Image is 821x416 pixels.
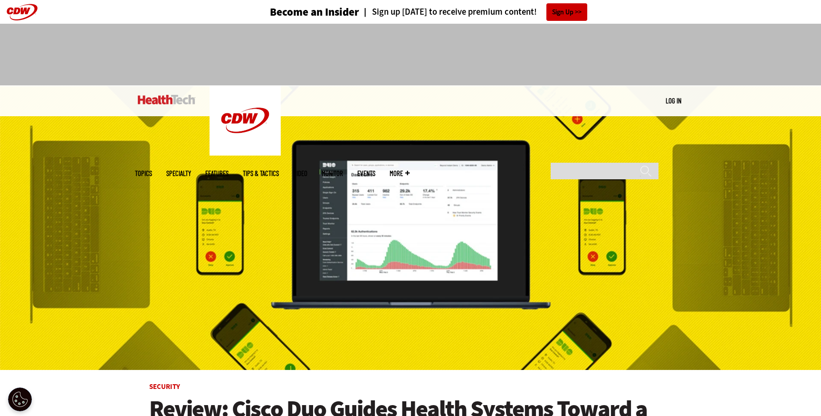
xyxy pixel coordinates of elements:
[666,96,681,106] div: User menu
[205,170,229,177] a: Features
[243,170,279,177] a: Tips & Tactics
[390,170,410,177] span: More
[8,388,32,411] button: Open Preferences
[293,170,307,177] a: Video
[210,85,281,156] img: Home
[135,170,152,177] span: Topics
[138,95,195,104] img: Home
[359,8,537,17] a: Sign up [DATE] to receive premium content!
[270,7,359,18] h3: Become an Insider
[149,382,180,391] a: Security
[357,170,375,177] a: Events
[322,170,343,177] a: MonITor
[210,148,281,158] a: CDW
[234,7,359,18] a: Become an Insider
[8,388,32,411] div: Cookie Settings
[666,96,681,105] a: Log in
[166,170,191,177] span: Specialty
[546,3,587,21] a: Sign Up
